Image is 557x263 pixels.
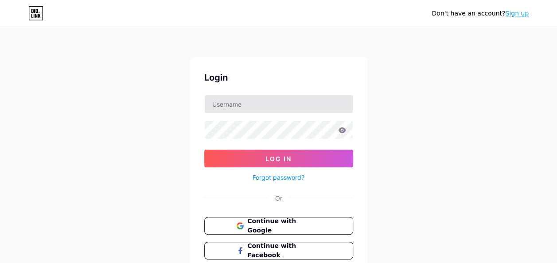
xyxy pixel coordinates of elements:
div: Don't have an account? [432,9,529,18]
button: Continue with Google [204,217,353,235]
a: Forgot password? [253,173,304,182]
input: Username [205,95,353,113]
div: Login [204,71,353,84]
button: Log In [204,150,353,167]
a: Sign up [505,10,529,17]
span: Continue with Facebook [247,241,320,260]
span: Continue with Google [247,217,320,235]
div: Or [275,193,282,203]
span: Log In [265,155,292,162]
button: Continue with Facebook [204,242,353,259]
